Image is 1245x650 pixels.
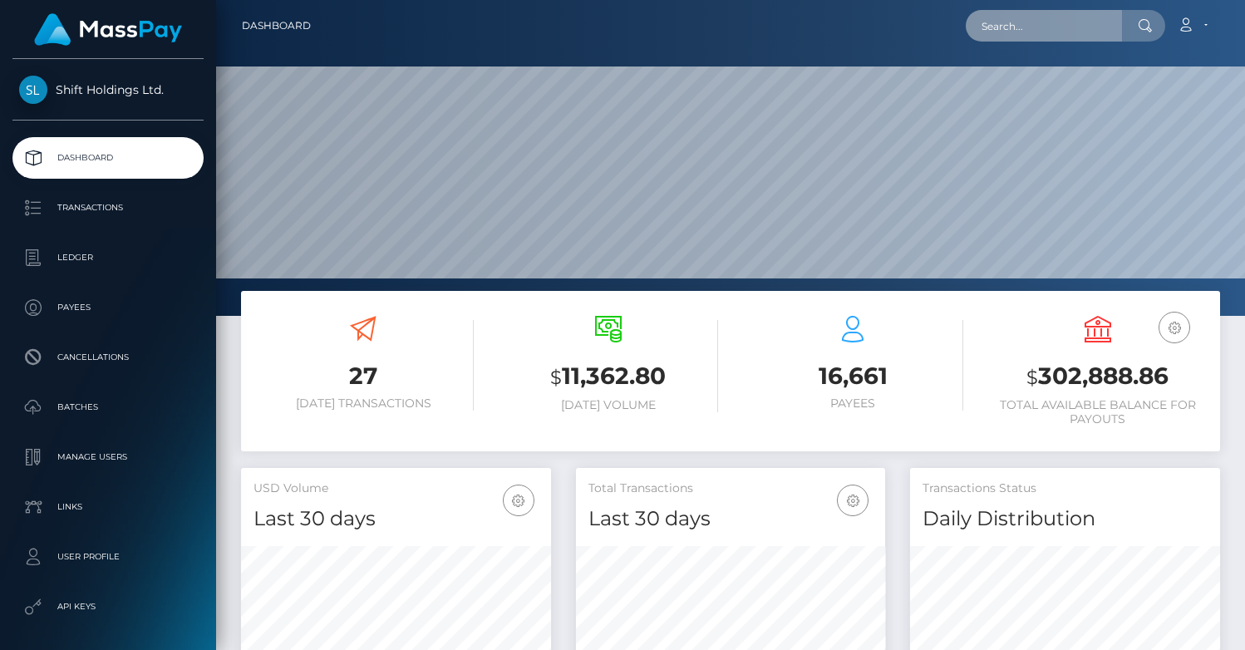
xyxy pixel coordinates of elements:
a: User Profile [12,536,204,578]
a: Dashboard [12,137,204,179]
p: API Keys [19,594,197,619]
h6: Payees [743,396,963,411]
input: Search... [966,10,1122,42]
h3: 11,362.80 [499,360,719,394]
p: Cancellations [19,345,197,370]
a: Links [12,486,204,528]
img: MassPay Logo [34,13,182,46]
h3: 302,888.86 [988,360,1208,394]
a: API Keys [12,586,204,628]
p: User Profile [19,544,197,569]
h4: Last 30 days [588,505,873,534]
h4: Daily Distribution [923,505,1208,534]
a: Manage Users [12,436,204,478]
p: Manage Users [19,445,197,470]
a: Payees [12,287,204,328]
h5: Total Transactions [588,480,873,497]
p: Batches [19,395,197,420]
p: Payees [19,295,197,320]
h6: Total Available Balance for Payouts [988,398,1208,426]
small: $ [550,366,562,389]
p: Ledger [19,245,197,270]
h3: 27 [253,360,474,392]
h4: Last 30 days [253,505,539,534]
a: Batches [12,387,204,428]
p: Transactions [19,195,197,220]
h6: [DATE] Volume [499,398,719,412]
h3: 16,661 [743,360,963,392]
a: Transactions [12,187,204,229]
a: Cancellations [12,337,204,378]
p: Dashboard [19,145,197,170]
small: $ [1026,366,1038,389]
h5: USD Volume [253,480,539,497]
h6: [DATE] Transactions [253,396,474,411]
a: Ledger [12,237,204,278]
p: Links [19,495,197,520]
a: Dashboard [242,8,311,43]
span: Shift Holdings Ltd. [12,82,204,97]
img: Shift Holdings Ltd. [19,76,47,104]
h5: Transactions Status [923,480,1208,497]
